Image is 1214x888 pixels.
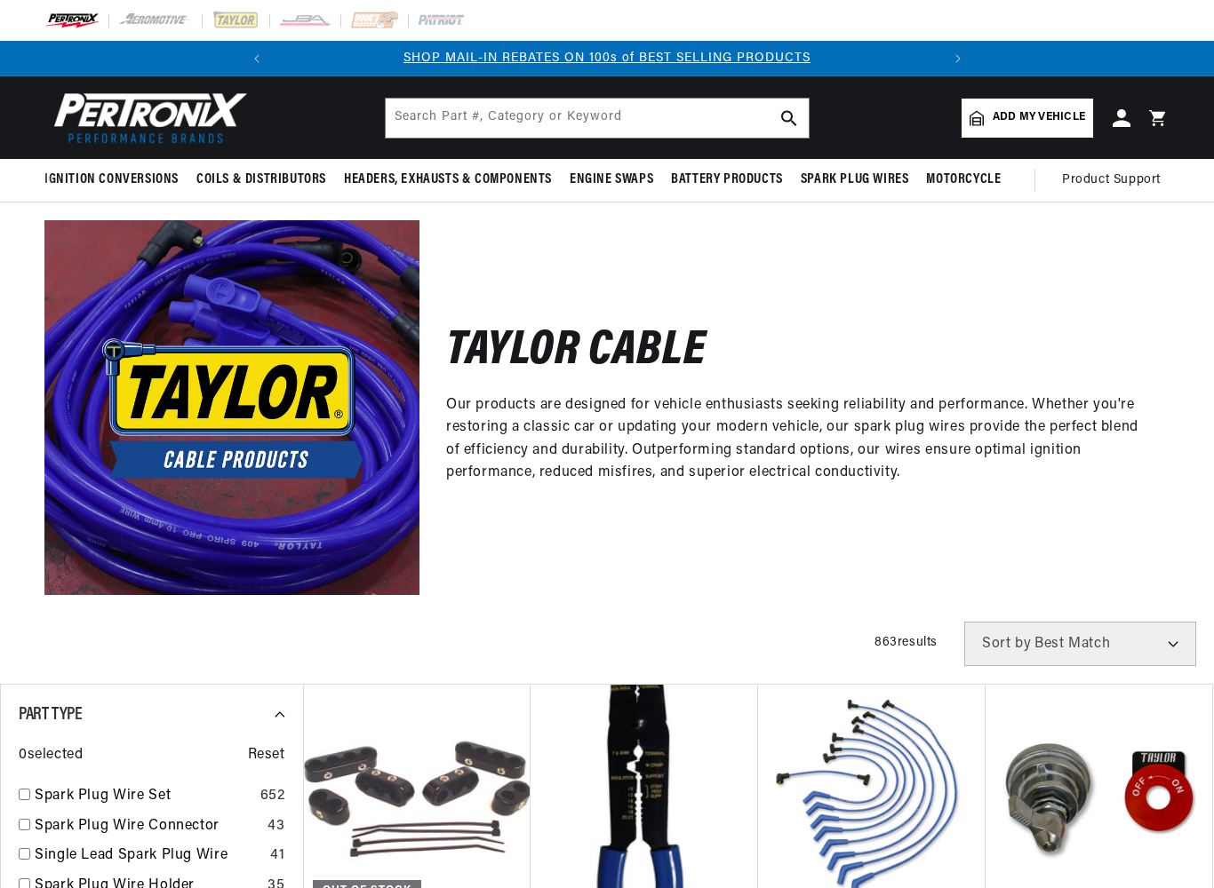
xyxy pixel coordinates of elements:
[260,785,285,808] div: 652
[570,170,653,189] span: Engine Swaps
[335,159,561,201] summary: Headers, Exhausts & Components
[662,159,792,201] summary: Battery Products
[671,170,783,189] span: Battery Products
[19,744,83,767] span: 0 selected
[275,49,940,68] div: Announcement
[35,785,253,808] a: Spark Plug Wire Set
[917,159,1010,201] summary: Motorcycle
[270,844,284,868] div: 41
[962,99,1093,138] a: Add my vehicle
[1062,159,1170,202] summary: Product Support
[982,637,1031,651] span: Sort by
[403,52,811,65] a: SHOP MAIL-IN REBATES ON 100s of BEST SELLING PRODUCTS
[792,159,918,201] summary: Spark Plug Wires
[993,109,1085,126] span: Add my vehicle
[188,159,335,201] summary: Coils & Distributors
[35,844,263,868] a: Single Lead Spark Plug Wire
[35,815,260,838] a: Spark Plug Wire Connector
[446,331,706,373] h2: Taylor Cable
[248,744,285,767] span: Reset
[275,49,940,68] div: 1 of 2
[770,99,809,138] button: search button
[940,41,976,76] button: Translation missing: en.sections.announcements.next_announcement
[239,41,275,76] button: Translation missing: en.sections.announcements.previous_announcement
[44,159,188,201] summary: Ignition Conversions
[1062,170,1161,190] span: Product Support
[446,394,1143,485] p: Our products are designed for vehicle enthusiasts seeking reliability and performance. Whether yo...
[44,220,419,595] img: Taylor Cable
[196,170,326,189] span: Coils & Distributors
[44,170,179,189] span: Ignition Conversions
[926,170,1001,189] span: Motorcycle
[875,636,938,649] span: 863 results
[801,170,909,189] span: Spark Plug Wires
[964,622,1196,666] select: Sort by
[561,159,662,201] summary: Engine Swaps
[344,170,552,189] span: Headers, Exhausts & Components
[268,815,284,838] div: 43
[44,87,249,148] img: Pertronix
[19,706,82,724] span: Part Type
[386,99,809,138] input: Search Part #, Category or Keyword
